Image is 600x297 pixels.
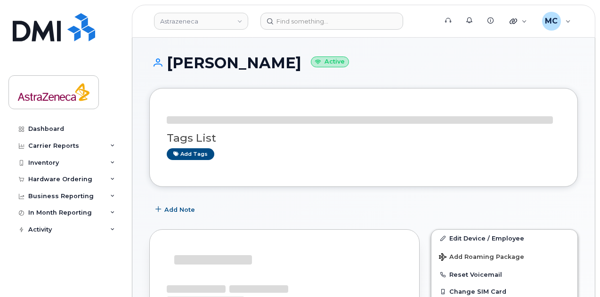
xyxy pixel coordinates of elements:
span: Add Roaming Package [439,253,524,262]
h3: Tags List [167,132,560,144]
button: Add Note [149,201,203,218]
button: Add Roaming Package [431,247,577,266]
a: Edit Device / Employee [431,230,577,247]
span: Add Note [164,205,195,214]
button: Reset Voicemail [431,266,577,283]
small: Active [311,56,349,67]
h1: [PERSON_NAME] [149,55,578,71]
a: Add tags [167,148,214,160]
